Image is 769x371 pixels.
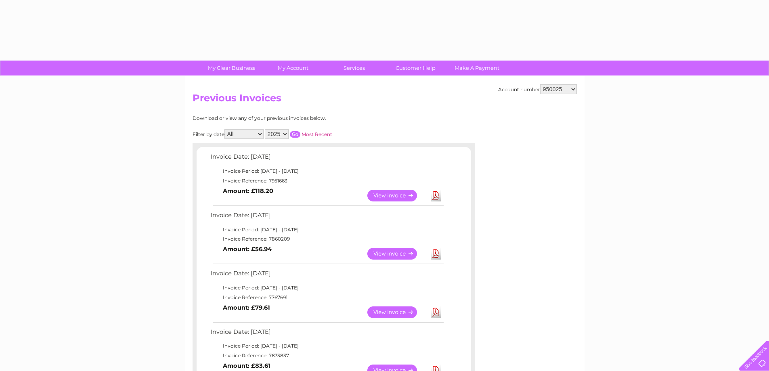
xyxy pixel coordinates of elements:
[209,176,445,186] td: Invoice Reference: 7951663
[260,61,326,75] a: My Account
[302,131,332,137] a: Most Recent
[209,166,445,176] td: Invoice Period: [DATE] - [DATE]
[209,327,445,342] td: Invoice Date: [DATE]
[209,151,445,166] td: Invoice Date: [DATE]
[367,190,427,201] a: View
[209,225,445,235] td: Invoice Period: [DATE] - [DATE]
[223,362,270,369] b: Amount: £83.61
[198,61,265,75] a: My Clear Business
[223,245,272,253] b: Amount: £56.94
[382,61,449,75] a: Customer Help
[223,187,273,195] b: Amount: £118.20
[223,304,270,311] b: Amount: £79.61
[367,248,427,260] a: View
[321,61,388,75] a: Services
[209,268,445,283] td: Invoice Date: [DATE]
[444,61,510,75] a: Make A Payment
[209,341,445,351] td: Invoice Period: [DATE] - [DATE]
[193,115,404,121] div: Download or view any of your previous invoices below.
[431,190,441,201] a: Download
[209,351,445,361] td: Invoice Reference: 7673837
[209,283,445,293] td: Invoice Period: [DATE] - [DATE]
[498,84,577,94] div: Account number
[209,210,445,225] td: Invoice Date: [DATE]
[209,234,445,244] td: Invoice Reference: 7860209
[367,306,427,318] a: View
[193,129,404,139] div: Filter by date
[209,293,445,302] td: Invoice Reference: 7767691
[431,306,441,318] a: Download
[193,92,577,108] h2: Previous Invoices
[431,248,441,260] a: Download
